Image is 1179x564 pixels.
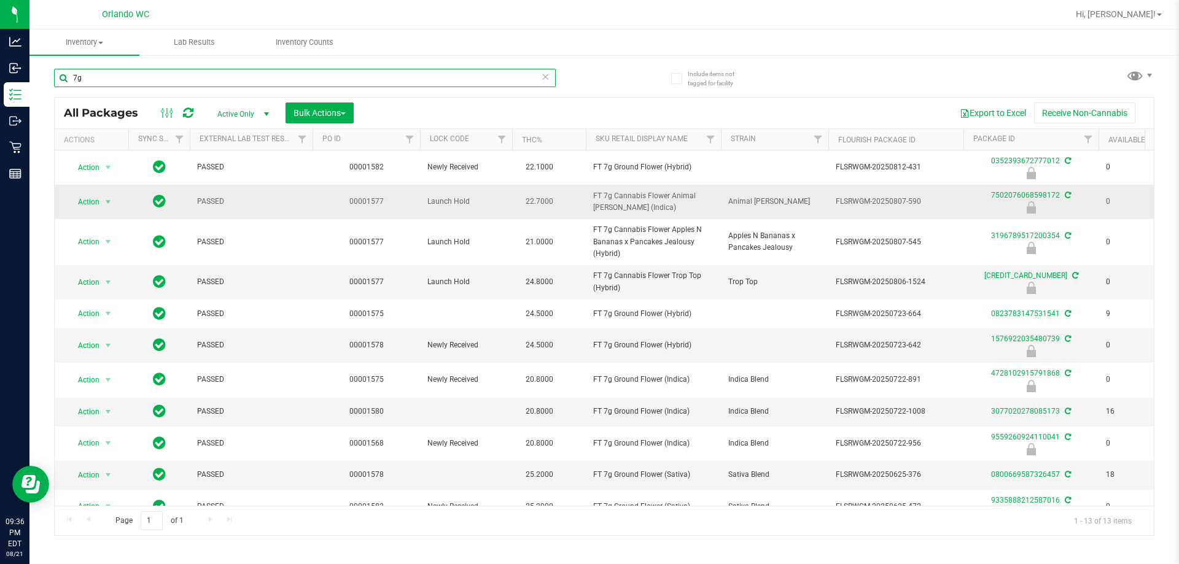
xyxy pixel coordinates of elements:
[9,36,21,48] inline-svg: Analytics
[1034,102,1135,123] button: Receive Non-Cannabis
[101,233,116,250] span: select
[101,498,116,515] span: select
[731,134,756,143] a: Strain
[991,433,1060,441] a: 9559260924110041
[157,37,232,48] span: Lab Results
[836,236,956,248] span: FLSRWGM-20250807-545
[1106,196,1153,207] span: 0
[836,161,956,173] span: FLSRWGM-20250812-431
[153,435,166,452] span: In Sync
[427,438,505,449] span: Newly Received
[991,309,1060,318] a: 0823783147531541
[67,435,100,452] span: Action
[286,102,354,123] button: Bulk Actions
[197,196,305,207] span: PASSED
[153,158,166,176] span: In Sync
[593,438,714,449] span: FT 7g Ground Flower (Indica)
[29,29,139,55] a: Inventory
[9,88,21,101] inline-svg: Inventory
[153,498,166,515] span: In Sync
[962,201,1100,214] div: Launch Hold
[197,501,305,512] span: PASSED
[492,129,512,150] a: Filter
[197,406,305,417] span: PASSED
[349,502,384,511] a: 00001582
[1106,308,1153,320] span: 9
[973,134,1015,143] a: Package ID
[1063,369,1071,377] span: Sync from Compliance System
[519,193,559,211] span: 22.7000
[991,156,1060,165] a: 0352393672777012
[1063,433,1071,441] span: Sync from Compliance System
[197,469,305,481] span: PASSED
[728,469,821,481] span: Sativa Blend
[728,501,821,512] span: Sativa Blend
[836,374,956,385] span: FLSRWGM-20250722-891
[596,134,688,143] a: Sku Retail Display Name
[197,374,305,385] span: PASSED
[101,337,116,354] span: select
[200,134,296,143] a: External Lab Test Result
[153,273,166,290] span: In Sync
[991,334,1060,343] a: 1576922035480739
[593,374,714,385] span: FT 7g Ground Flower (Indica)
[101,371,116,388] span: select
[101,159,116,176] span: select
[519,273,559,291] span: 24.8000
[593,190,714,214] span: FT 7g Cannabis Flower Animal [PERSON_NAME] (Indica)
[1063,309,1071,318] span: Sync from Compliance System
[1063,231,1071,240] span: Sync from Compliance System
[952,102,1034,123] button: Export to Excel
[836,406,956,417] span: FLSRWGM-20250722-1008
[1063,156,1071,165] span: Sync from Compliance System
[593,406,714,417] span: FT 7g Ground Flower (Indica)
[519,336,559,354] span: 24.5000
[349,341,384,349] a: 00001578
[138,134,185,143] a: Sync Status
[728,438,821,449] span: Indica Blend
[349,470,384,479] a: 00001578
[1063,470,1071,479] span: Sync from Compliance System
[349,238,384,246] a: 00001577
[400,129,420,150] a: Filter
[427,374,505,385] span: Newly Received
[962,242,1100,254] div: Launch Hold
[728,276,821,288] span: Trop Top
[593,339,714,351] span: FT 7g Ground Flower (Hybrid)
[322,134,341,143] a: PO ID
[593,224,714,260] span: FT 7g Cannabis Flower Apples N Bananas x Pancakes Jealousy (Hybrid)
[9,115,21,127] inline-svg: Outbound
[197,161,305,173] span: PASSED
[101,193,116,211] span: select
[427,276,505,288] span: Launch Hold
[836,469,956,481] span: FLSRWGM-20250625-376
[427,161,505,173] span: Newly Received
[593,270,714,293] span: FT 7g Cannabis Flower Trop Top (Hybrid)
[991,470,1060,479] a: 0800669587326457
[197,438,305,449] span: PASSED
[1106,438,1153,449] span: 0
[838,136,916,144] a: Flourish Package ID
[991,369,1060,377] a: 4728102915791868
[139,29,249,55] a: Lab Results
[153,466,166,483] span: In Sync
[519,233,559,251] span: 21.0000
[349,277,384,286] a: 00001577
[67,337,100,354] span: Action
[101,305,116,322] span: select
[836,308,956,320] span: FLSRWGM-20250723-664
[6,516,24,549] p: 09:36 PM EDT
[962,380,1100,392] div: Newly Received
[593,501,714,512] span: FT 7g Ground Flower (Sativa)
[29,37,139,48] span: Inventory
[349,197,384,206] a: 00001577
[541,69,550,85] span: Clear
[1106,161,1153,173] span: 0
[1078,129,1099,150] a: Filter
[836,196,956,207] span: FLSRWGM-20250807-590
[728,374,821,385] span: Indica Blend
[427,236,505,248] span: Launch Hold
[349,163,384,171] a: 00001582
[249,29,359,55] a: Inventory Counts
[593,469,714,481] span: FT 7g Ground Flower (Sativa)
